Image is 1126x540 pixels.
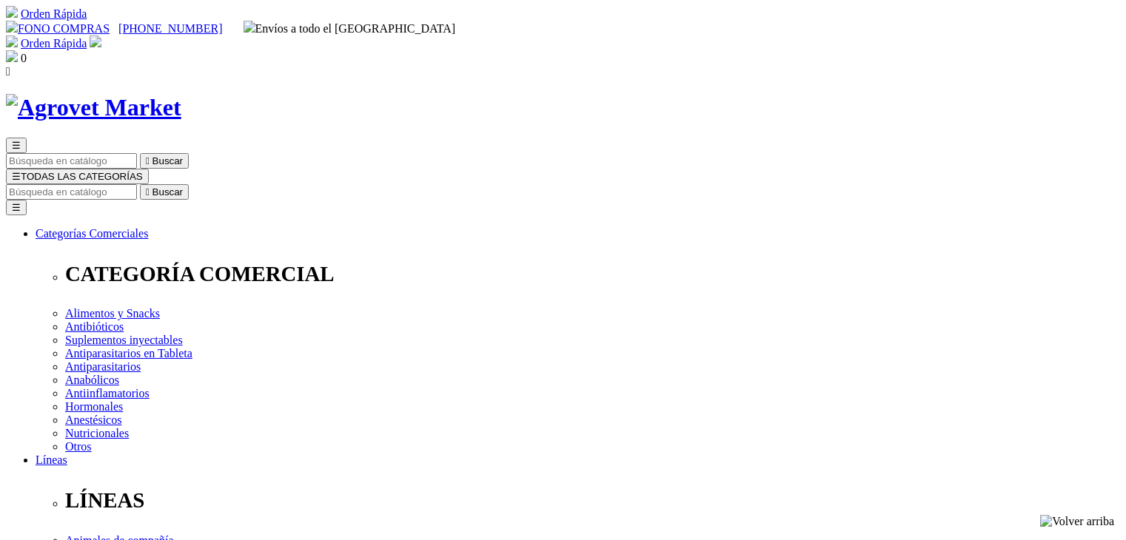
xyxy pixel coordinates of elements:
span: Envíos a todo el [GEOGRAPHIC_DATA] [244,22,456,35]
a: Antiparasitarios [65,360,141,373]
a: Hormonales [65,400,123,413]
img: shopping-cart.svg [6,6,18,18]
a: Antibióticos [65,320,124,333]
a: Orden Rápida [21,7,87,20]
a: Categorías Comerciales [36,227,148,240]
input: Buscar [6,153,137,169]
i:  [146,155,150,166]
a: Líneas [36,453,67,466]
button:  Buscar [140,184,189,200]
img: shopping-cart.svg [6,36,18,47]
button: ☰TODAS LAS CATEGORÍAS [6,169,149,184]
span: ☰ [12,171,21,182]
span: Buscar [153,155,183,166]
img: Agrovet Market [6,94,181,121]
span: 0 [21,52,27,64]
a: Nutricionales [65,427,129,439]
a: Acceda a su cuenta de cliente [90,37,101,50]
img: delivery-truck.svg [244,21,255,33]
a: Antiparasitarios en Tableta [65,347,192,360]
a: Alimentos y Snacks [65,307,160,320]
i:  [146,186,150,198]
a: [PHONE_NUMBER] [118,22,222,35]
a: Suplementos inyectables [65,334,183,346]
p: CATEGORÍA COMERCIAL [65,262,1120,286]
a: Anabólicos [65,374,119,386]
i:  [6,65,10,78]
img: user.svg [90,36,101,47]
a: Anestésicos [65,414,121,426]
p: LÍNEAS [65,488,1120,513]
a: Orden Rápida [21,37,87,50]
img: Volver arriba [1040,515,1114,528]
span: Buscar [153,186,183,198]
a: Otros [65,440,92,453]
span: ☰ [12,140,21,151]
a: FONO COMPRAS [6,22,110,35]
input: Buscar [6,184,137,200]
button:  Buscar [140,153,189,169]
img: phone.svg [6,21,18,33]
a: Antiinflamatorios [65,387,150,399]
img: shopping-bag.svg [6,50,18,62]
button: ☰ [6,138,27,153]
button: ☰ [6,200,27,215]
